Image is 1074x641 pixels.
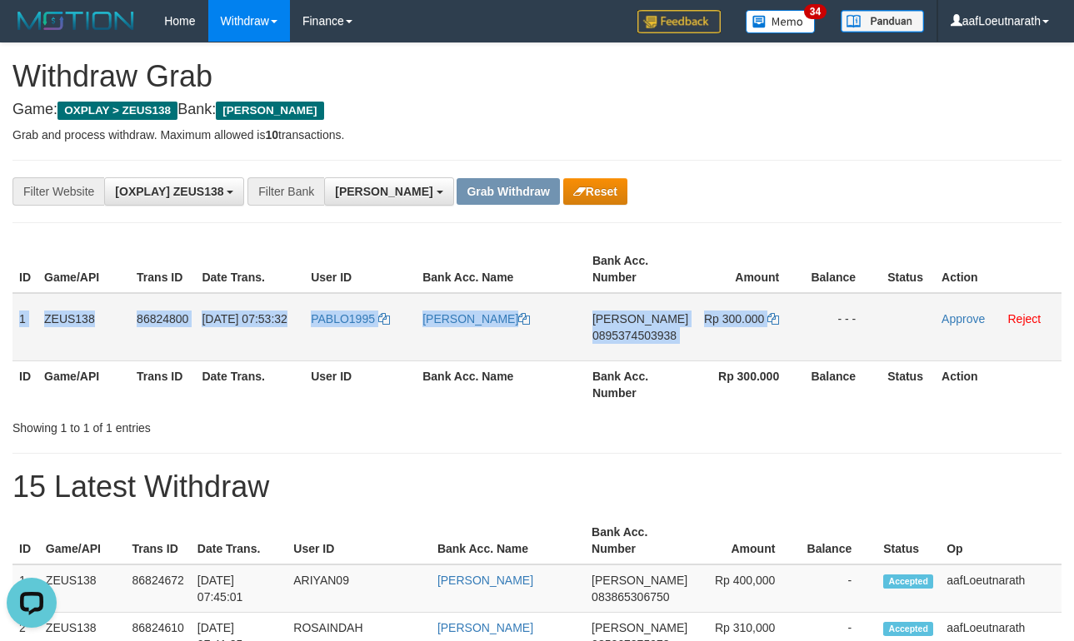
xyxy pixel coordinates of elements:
th: Date Trans. [195,360,304,408]
img: Feedback.jpg [637,10,721,33]
a: [PERSON_NAME] [437,574,533,587]
td: - [800,564,877,613]
th: Balance [804,360,881,408]
td: 1 [12,564,39,613]
span: [DATE] 07:53:32 [202,312,287,325]
span: 34 [804,4,827,19]
th: Balance [800,517,877,564]
th: Date Trans. [191,517,287,564]
td: 86824672 [126,564,191,613]
button: [PERSON_NAME] [324,177,453,206]
span: [PERSON_NAME] [335,185,432,198]
th: Op [940,517,1062,564]
span: [PERSON_NAME] [216,102,323,120]
td: - - - [804,293,881,361]
td: ZEUS138 [37,293,130,361]
td: ARIYAN09 [287,564,431,613]
span: [PERSON_NAME] [592,312,688,325]
a: [PERSON_NAME] [422,312,530,325]
th: Action [935,246,1062,293]
td: 1 [12,293,37,361]
span: OXPLAY > ZEUS138 [57,102,177,120]
span: Copy 0895374503938 to clipboard [592,329,677,342]
button: Reset [563,178,627,205]
a: Reject [1008,312,1042,325]
span: [PERSON_NAME] [592,621,687,634]
a: Approve [942,312,985,325]
a: Copy 300000 to clipboard [767,312,779,325]
h1: Withdraw Grab [12,60,1062,93]
th: Trans ID [126,517,191,564]
span: Accepted [883,574,933,589]
span: PABLO1995 [311,312,375,325]
th: Game/API [37,360,130,408]
th: Status [881,360,935,408]
th: Action [935,360,1062,408]
img: Button%20Memo.svg [746,10,816,33]
th: User ID [304,360,416,408]
span: Copy 083865306750 to clipboard [592,590,669,604]
th: Trans ID [130,246,195,293]
td: [DATE] 07:45:01 [191,564,287,613]
span: 86824800 [137,312,188,325]
h4: Game: Bank: [12,102,1062,118]
th: User ID [287,517,431,564]
td: aafLoeutnarath [940,564,1062,613]
div: Showing 1 to 1 of 1 entries [12,413,435,436]
th: Bank Acc. Number [586,360,695,408]
th: ID [12,517,39,564]
span: Rp 300.000 [704,312,764,325]
th: Trans ID [130,360,195,408]
span: [PERSON_NAME] [592,574,687,587]
th: Status [877,517,940,564]
td: ZEUS138 [39,564,126,613]
span: [OXPLAY] ZEUS138 [115,185,223,198]
th: Date Trans. [195,246,304,293]
button: Open LiveChat chat widget [7,7,57,57]
th: Bank Acc. Name [416,246,586,293]
div: Filter Bank [247,177,324,206]
p: Grab and process withdraw. Maximum allowed is transactions. [12,127,1062,143]
a: PABLO1995 [311,312,390,325]
img: panduan.png [841,10,924,32]
strong: 10 [265,128,278,142]
th: Amount [695,246,804,293]
th: Bank Acc. Number [586,246,695,293]
th: User ID [304,246,416,293]
th: Rp 300.000 [695,360,804,408]
h1: 15 Latest Withdraw [12,470,1062,504]
a: [PERSON_NAME] [437,621,533,634]
th: Status [881,246,935,293]
button: Grab Withdraw [457,178,559,205]
button: [OXPLAY] ZEUS138 [104,177,244,206]
th: Bank Acc. Name [431,517,585,564]
th: Amount [694,517,800,564]
th: Balance [804,246,881,293]
span: Accepted [883,622,933,636]
th: Bank Acc. Name [416,360,586,408]
th: ID [12,360,37,408]
th: Game/API [39,517,126,564]
th: Game/API [37,246,130,293]
th: ID [12,246,37,293]
img: MOTION_logo.png [12,8,139,33]
td: Rp 400,000 [694,564,800,613]
div: Filter Website [12,177,104,206]
th: Bank Acc. Number [585,517,694,564]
